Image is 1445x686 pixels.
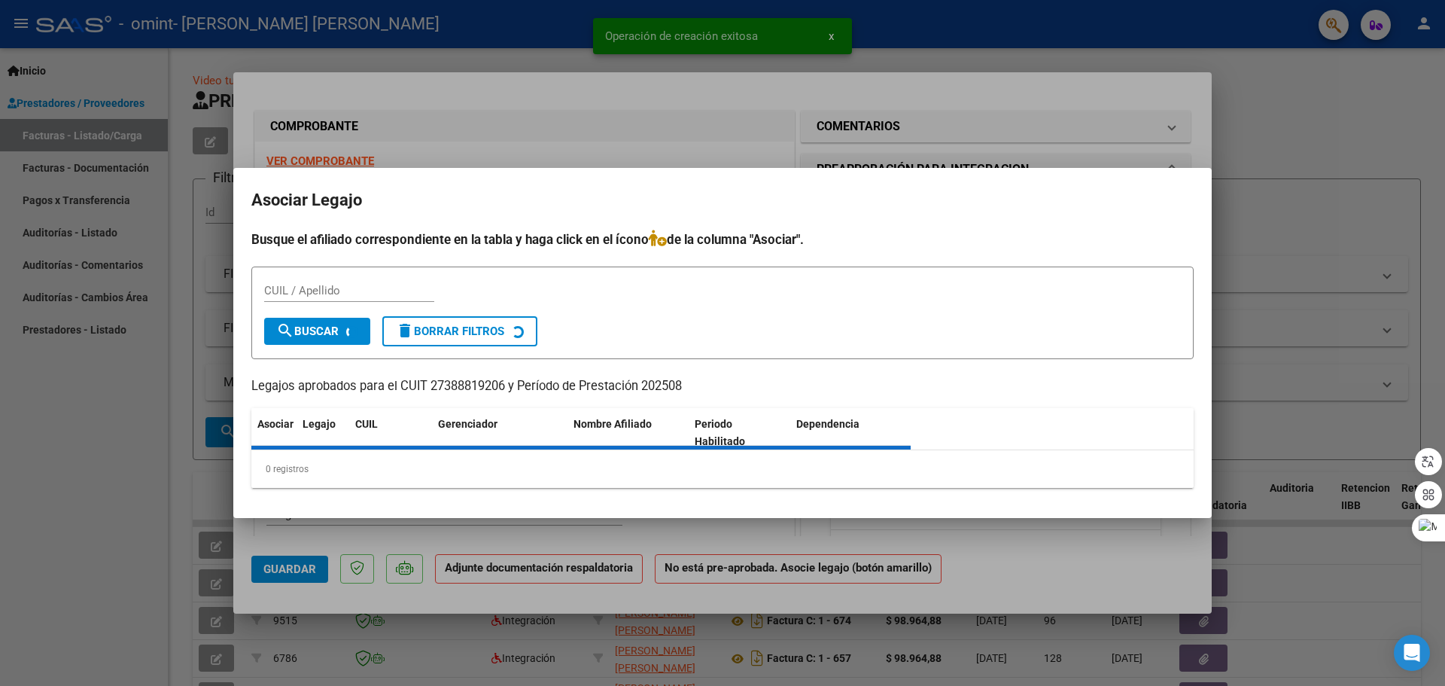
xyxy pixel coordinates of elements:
datatable-header-cell: Periodo Habilitado [689,408,790,458]
h4: Busque el afiliado correspondiente en la tabla y haga click en el ícono de la columna "Asociar". [251,230,1194,249]
mat-icon: search [276,322,294,340]
span: Nombre Afiliado [573,418,652,430]
p: Legajos aprobados para el CUIT 27388819206 y Período de Prestación 202508 [251,377,1194,396]
h2: Asociar Legajo [251,186,1194,215]
span: Legajo [303,418,336,430]
datatable-header-cell: CUIL [349,408,432,458]
datatable-header-cell: Asociar [251,408,297,458]
span: Periodo Habilitado [695,418,745,447]
span: Buscar [276,325,339,338]
span: Gerenciador [438,418,497,430]
div: 0 registros [251,450,1194,488]
span: Dependencia [796,418,859,430]
span: Borrar Filtros [396,325,504,338]
button: Buscar [264,318,370,345]
span: Asociar [257,418,294,430]
datatable-header-cell: Dependencia [790,408,911,458]
datatable-header-cell: Nombre Afiliado [567,408,689,458]
datatable-header-cell: Gerenciador [432,408,567,458]
mat-icon: delete [396,322,414,340]
datatable-header-cell: Legajo [297,408,349,458]
span: CUIL [355,418,378,430]
button: Borrar Filtros [382,316,537,346]
div: Open Intercom Messenger [1394,635,1430,671]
